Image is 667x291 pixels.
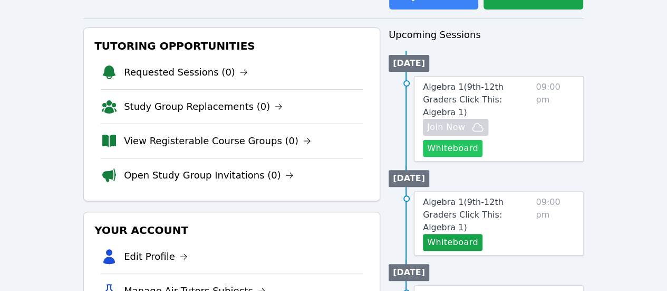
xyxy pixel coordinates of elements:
a: Open Study Group Invitations (0) [124,168,294,183]
span: 09:00 pm [536,81,575,157]
h3: Your Account [92,221,371,240]
a: View Registerable Course Groups (0) [124,134,311,148]
li: [DATE] [389,170,429,187]
a: Algebra 1(9th-12th Graders Click This: Algebra 1) [423,196,531,234]
a: Algebra 1(9th-12th Graders Click This: Algebra 1) [423,81,531,119]
a: Requested Sessions (0) [124,65,248,80]
h3: Tutoring Opportunities [92,36,371,55]
span: Algebra 1 ( 9th-12th Graders Click This: Algebra 1 ) [423,82,504,117]
span: Join Now [427,121,465,134]
a: Edit Profile [124,249,188,264]
span: Algebra 1 ( 9th-12th Graders Click This: Algebra 1 ) [423,197,504,232]
button: Join Now [423,119,488,136]
button: Whiteboard [423,140,482,157]
h3: Upcoming Sessions [389,27,584,42]
a: Study Group Replacements (0) [124,99,283,114]
li: [DATE] [389,264,429,281]
li: [DATE] [389,55,429,72]
span: 09:00 pm [536,196,575,251]
button: Whiteboard [423,234,482,251]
